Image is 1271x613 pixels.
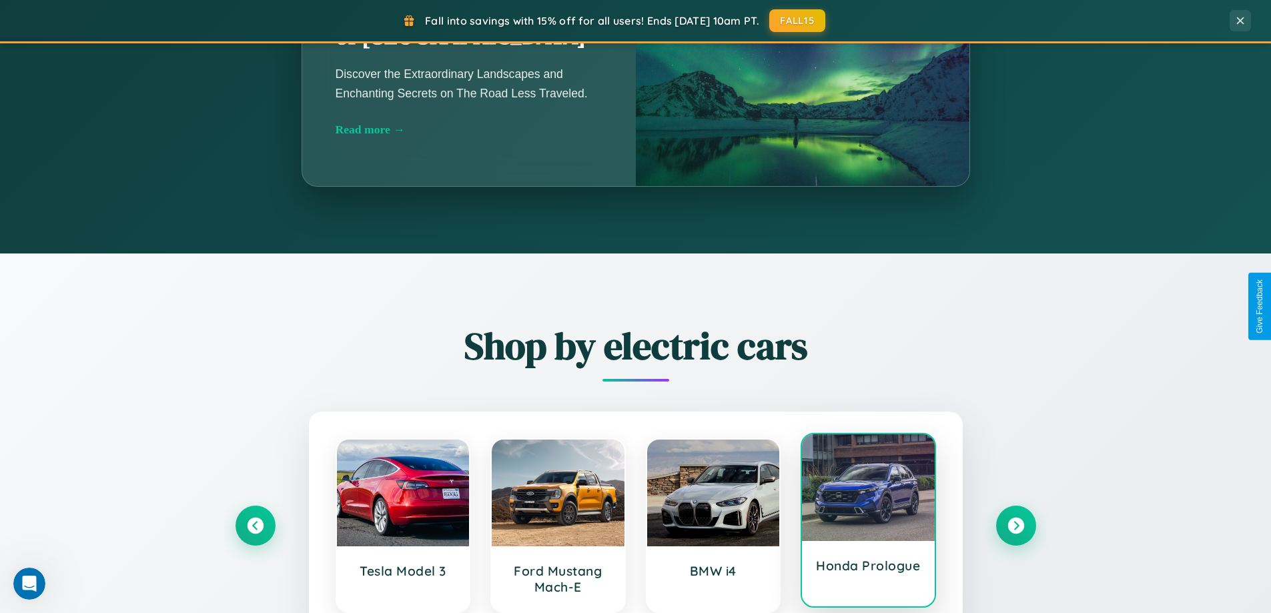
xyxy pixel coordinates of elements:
[1255,279,1264,334] div: Give Feedback
[236,320,1036,372] h2: Shop by electric cars
[336,123,602,137] div: Read more →
[336,65,602,102] p: Discover the Extraordinary Landscapes and Enchanting Secrets on The Road Less Traveled.
[769,9,825,32] button: FALL15
[505,563,611,595] h3: Ford Mustang Mach-E
[425,14,759,27] span: Fall into savings with 15% off for all users! Ends [DATE] 10am PT.
[350,563,456,579] h3: Tesla Model 3
[815,558,921,574] h3: Honda Prologue
[13,568,45,600] iframe: Intercom live chat
[661,563,767,579] h3: BMW i4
